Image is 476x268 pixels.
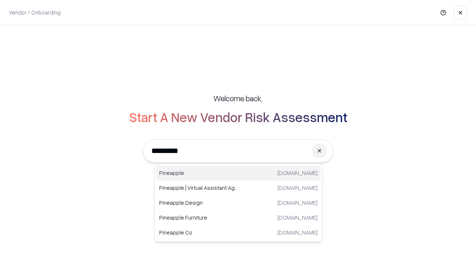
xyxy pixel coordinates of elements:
p: [DOMAIN_NAME] [277,169,318,177]
p: Pineapple Design [159,199,238,207]
p: [DOMAIN_NAME] [277,184,318,192]
p: Vendor / Onboarding [9,9,61,16]
p: Pineapple [159,169,238,177]
p: [DOMAIN_NAME] [277,229,318,236]
h5: Welcome back, [213,93,263,103]
p: Pineapple Co [159,229,238,236]
p: [DOMAIN_NAME] [277,199,318,207]
p: Pineapple | Virtual Assistant Agency [159,184,238,192]
div: Suggestions [154,164,322,242]
p: [DOMAIN_NAME] [277,214,318,221]
h2: Start A New Vendor Risk Assessment [129,109,347,124]
p: Pineapple Furniture [159,214,238,221]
